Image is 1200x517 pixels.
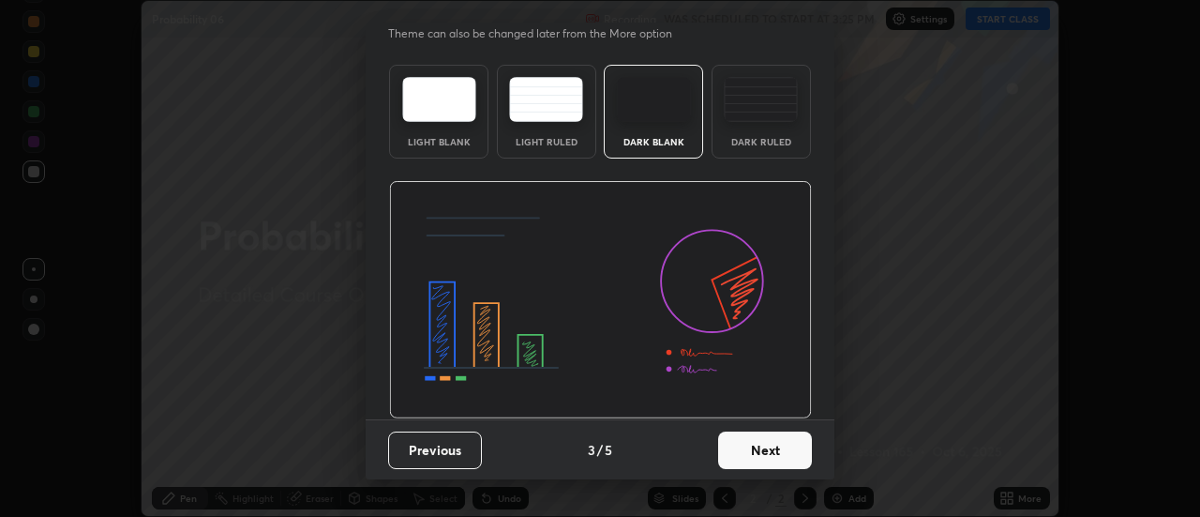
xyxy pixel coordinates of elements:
img: lightTheme.e5ed3b09.svg [402,77,476,122]
div: Dark Ruled [724,137,799,146]
h4: 3 [588,440,595,460]
button: Previous [388,432,482,469]
h4: / [597,440,603,460]
img: darkRuledTheme.de295e13.svg [724,77,798,122]
img: darkTheme.f0cc69e5.svg [617,77,691,122]
img: darkThemeBanner.d06ce4a2.svg [389,181,812,419]
div: Light Ruled [509,137,584,146]
div: Light Blank [401,137,476,146]
img: lightRuledTheme.5fabf969.svg [509,77,583,122]
div: Dark Blank [616,137,691,146]
p: Theme can also be changed later from the More option [388,25,692,42]
h4: 5 [605,440,612,460]
button: Next [718,432,812,469]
